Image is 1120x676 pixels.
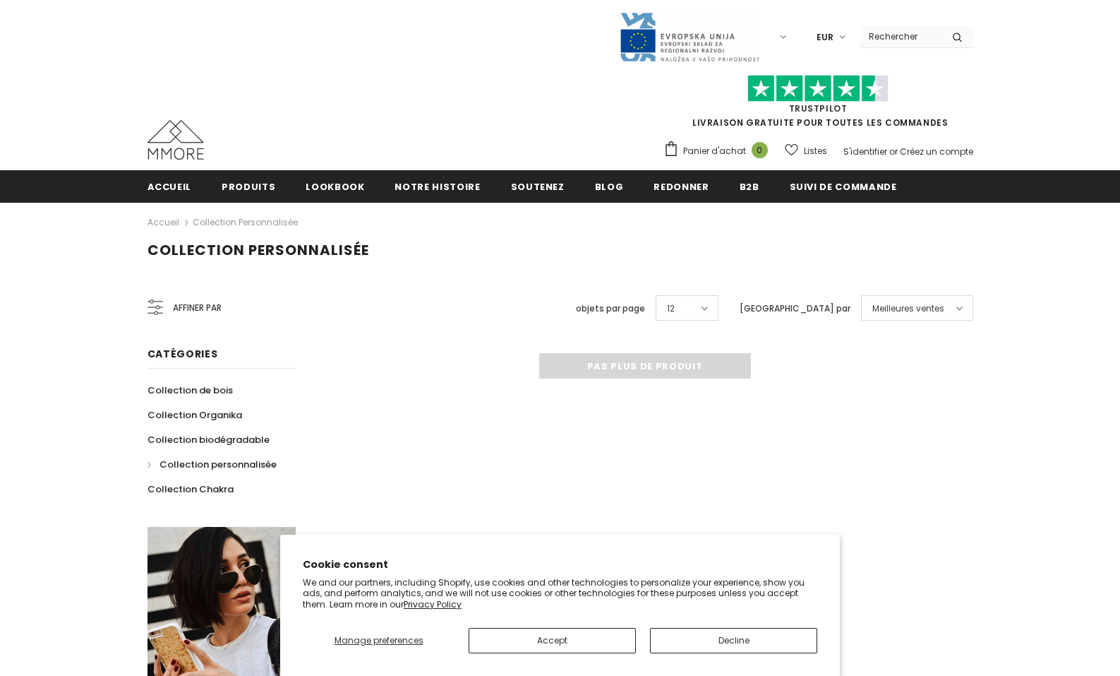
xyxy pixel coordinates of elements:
[173,300,222,316] span: Affiner par
[663,141,775,162] a: Panier d'achat 0
[663,81,973,129] span: LIVRAISON GRATUITE POUR TOUTES LES COMMANDES
[147,170,192,202] a: Accueil
[683,144,746,158] span: Panier d'achat
[147,120,204,160] img: Cas MMORE
[147,180,192,194] span: Accueil
[619,30,760,42] a: Javni Razpis
[740,180,759,194] span: B2B
[740,302,850,316] label: [GEOGRAPHIC_DATA] par
[595,180,624,194] span: Blog
[511,170,565,202] a: soutenez
[843,146,887,158] a: S'identifier
[147,214,179,231] a: Accueil
[900,146,973,158] a: Créez un compte
[303,628,455,653] button: Manage preferences
[147,378,233,403] a: Collection de bois
[469,628,636,653] button: Accept
[306,170,364,202] a: Lookbook
[147,452,277,477] a: Collection personnalisée
[595,170,624,202] a: Blog
[303,557,818,572] h2: Cookie consent
[303,577,818,610] p: We and our partners, including Shopify, use cookies and other technologies to personalize your ex...
[804,144,827,158] span: Listes
[335,634,423,646] span: Manage preferences
[395,180,480,194] span: Notre histoire
[654,170,709,202] a: Redonner
[740,170,759,202] a: B2B
[785,138,827,163] a: Listes
[817,30,833,45] span: EUR
[790,170,897,202] a: Suivi de commande
[789,102,848,114] a: TrustPilot
[147,427,270,452] a: Collection biodégradable
[306,180,364,194] span: Lookbook
[159,458,277,471] span: Collection personnalisée
[650,628,817,653] button: Decline
[147,347,218,361] span: Catégories
[147,384,233,397] span: Collection de bois
[395,170,480,202] a: Notre histoire
[193,216,298,228] a: Collection personnalisée
[147,408,242,422] span: Collection Organika
[752,142,768,158] span: 0
[222,180,275,194] span: Produits
[222,170,275,202] a: Produits
[147,482,234,496] span: Collection Chakra
[790,180,897,194] span: Suivi de commande
[860,26,941,47] input: Search Site
[619,11,760,63] img: Javni Razpis
[147,403,242,427] a: Collection Organika
[872,302,944,316] span: Meilleures ventes
[404,598,462,610] a: Privacy Policy
[667,302,675,316] span: 12
[147,477,234,502] a: Collection Chakra
[747,75,889,102] img: Faites confiance aux étoiles pilotes
[654,180,709,194] span: Redonner
[147,240,369,260] span: Collection personnalisée
[147,433,270,446] span: Collection biodégradable
[889,146,898,158] span: or
[511,180,565,194] span: soutenez
[576,302,645,316] label: objets par page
